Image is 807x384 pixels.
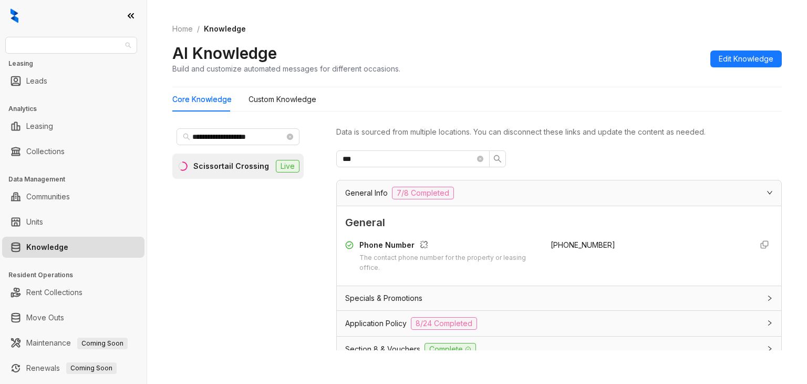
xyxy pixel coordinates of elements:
li: Leads [2,70,144,92]
span: close-circle [477,156,483,162]
span: search [493,155,502,163]
h3: Data Management [8,175,147,184]
h3: Resident Operations [8,270,147,280]
li: / [197,23,200,35]
a: Rent Collections [26,282,82,303]
span: Knowledge [204,24,246,33]
a: Leasing [26,116,53,137]
span: close-circle [287,134,293,140]
li: Knowledge [2,237,144,258]
span: collapsed [767,346,773,352]
div: Specials & Promotions [337,286,781,310]
span: expanded [767,189,773,196]
h2: AI Knowledge [172,43,277,63]
span: search [183,133,190,140]
a: Units [26,211,43,233]
span: Coming Soon [66,362,117,374]
span: Specials & Promotions [345,292,422,304]
li: Maintenance [2,332,144,353]
span: 8/24 Completed [411,317,477,330]
li: Move Outs [2,307,144,328]
span: Coming Soon [77,338,128,349]
span: collapsed [767,320,773,326]
div: Data is sourced from multiple locations. You can disconnect these links and update the content as... [336,126,782,138]
li: Renewals [2,358,144,379]
div: Phone Number [359,239,538,253]
img: logo [11,8,18,23]
a: Collections [26,141,65,162]
div: Scissortail Crossing [193,160,269,172]
span: collapsed [767,295,773,301]
span: 7/8 Completed [392,187,454,199]
span: Live [276,160,299,173]
a: Leads [26,70,47,92]
a: Communities [26,186,70,207]
h3: Leasing [8,59,147,68]
span: General Info [345,187,388,199]
div: Custom Knowledge [249,94,316,105]
li: Rent Collections [2,282,144,303]
li: Leasing [2,116,144,137]
a: Move Outs [26,307,64,328]
li: Collections [2,141,144,162]
a: Home [170,23,195,35]
div: General Info7/8 Completed [337,180,781,206]
a: RenewalsComing Soon [26,358,117,379]
span: Section 8 & Vouchers [345,343,420,355]
div: Application Policy8/24 Completed [337,311,781,336]
div: Section 8 & VouchersComplete [337,337,781,362]
li: Communities [2,186,144,207]
span: Application Policy [345,318,407,329]
div: Build and customize automated messages for different occasions. [172,63,400,74]
span: Edit Knowledge [719,53,773,65]
button: Edit Knowledge [710,50,782,67]
a: Knowledge [26,237,68,258]
span: General [345,215,773,231]
div: Core Knowledge [172,94,232,105]
h3: Analytics [8,104,147,114]
span: [PHONE_NUMBER] [551,240,615,249]
li: Units [2,211,144,233]
div: The contact phone number for the property or leasing office. [359,253,538,273]
span: Complete [425,343,476,356]
span: Case and Associates [12,37,131,53]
